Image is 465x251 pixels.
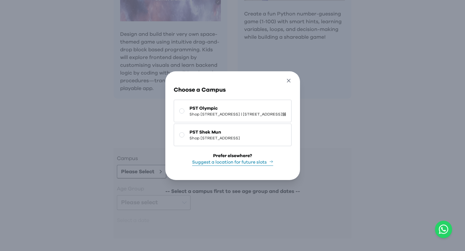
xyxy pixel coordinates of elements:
[174,124,292,146] button: PST Shek MunShop [STREET_ADDRESS]
[190,136,240,141] span: Shop [STREET_ADDRESS]
[190,112,286,117] span: Shop [STREET_ADDRESS] | [STREET_ADDRESS]舖
[213,153,252,159] div: Prefer elsewhere?
[190,129,240,136] span: PST Shek Mun
[174,85,292,95] h3: Choose a Campus
[174,100,292,122] button: PST OlympicShop [STREET_ADDRESS] | [STREET_ADDRESS]舖
[192,159,273,166] button: Suggest a location for future slots
[190,105,286,112] span: PST Olympic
